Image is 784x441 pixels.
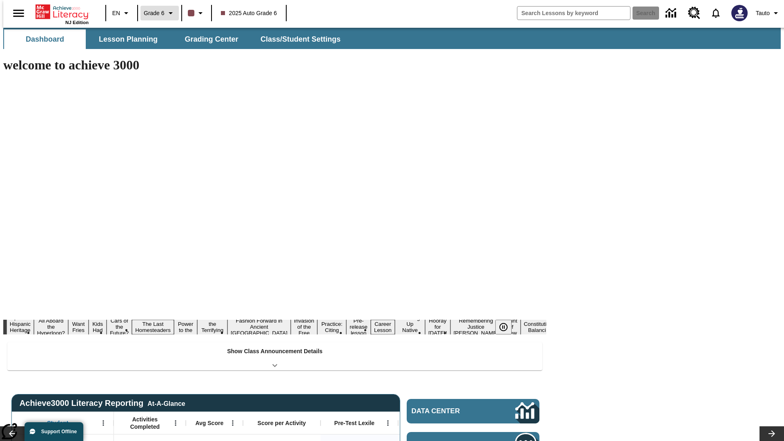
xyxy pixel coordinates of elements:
span: Tauto [756,9,770,18]
p: Show Class Announcement Details [227,347,323,356]
div: Pause [495,320,520,334]
button: Slide 12 Pre-release lesson [346,316,371,337]
button: Support Offline [24,422,83,441]
img: Avatar [731,5,748,21]
button: Slide 2 All Aboard the Hyperloop? [34,316,68,337]
a: Data Center [661,2,683,24]
button: Lesson carousel, Next [759,426,784,441]
button: Open Menu [382,417,394,429]
span: Support Offline [41,429,77,434]
div: Home [36,3,89,25]
span: NJ Edition [65,20,89,25]
button: Grade: Grade 6, Select a grade [140,6,179,20]
button: Class/Student Settings [254,29,347,49]
h1: welcome to achieve 3000 [3,58,546,73]
button: Slide 6 The Last Homesteaders [132,320,174,334]
button: Slide 15 Hooray for Constitution Day! [425,316,450,337]
span: Avg Score [195,419,223,427]
span: Student [47,419,68,427]
span: Activities Completed [118,416,172,430]
div: At-A-Glance [147,399,185,408]
button: Open Menu [169,417,182,429]
button: Lesson Planning [87,29,169,49]
a: Home [36,4,89,20]
button: Grading Center [171,29,252,49]
button: Profile/Settings [753,6,784,20]
button: Slide 16 Remembering Justice O'Connor [450,316,502,337]
button: Slide 1 ¡Viva Hispanic Heritage Month! [7,314,34,341]
button: Slide 11 Mixed Practice: Citing Evidence [317,314,346,341]
button: Slide 18 The Constitution's Balancing Act [521,314,560,341]
input: search field [517,7,630,20]
button: Slide 7 Solar Power to the People [174,314,198,341]
button: Open side menu [7,1,31,25]
button: Slide 10 The Invasion of the Free CD [291,310,318,343]
div: SubNavbar [3,29,348,49]
button: Slide 3 Do You Want Fries With That? [68,307,89,347]
button: Select a new avatar [726,2,753,24]
span: 2025 Auto Grade 6 [221,9,277,18]
button: Open Menu [97,417,109,429]
span: Score per Activity [258,419,306,427]
span: Pre-Test Lexile [334,419,375,427]
button: Dashboard [4,29,86,49]
span: Achieve3000 Literacy Reporting [20,399,185,408]
a: Notifications [705,2,726,24]
button: Class color is dark brown. Change class color [185,6,209,20]
button: Slide 9 Fashion Forward in Ancient Rome [227,316,291,337]
div: Show Class Announcement Details [7,342,542,370]
a: Resource Center, Will open in new tab [683,2,705,24]
button: Language: EN, Select a language [109,6,135,20]
button: Open Menu [227,417,239,429]
a: Data Center [407,399,539,423]
button: Slide 5 Cars of the Future? [107,316,132,337]
span: EN [112,9,120,18]
div: SubNavbar [3,28,781,49]
button: Slide 13 Career Lesson [371,320,395,334]
span: Data Center [412,407,488,415]
button: Slide 14 Cooking Up Native Traditions [395,314,425,341]
span: Grade 6 [144,9,165,18]
button: Pause [495,320,512,334]
button: Slide 4 Dirty Jobs Kids Had To Do [89,307,107,347]
button: Slide 8 Attack of the Terrifying Tomatoes [197,314,227,341]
